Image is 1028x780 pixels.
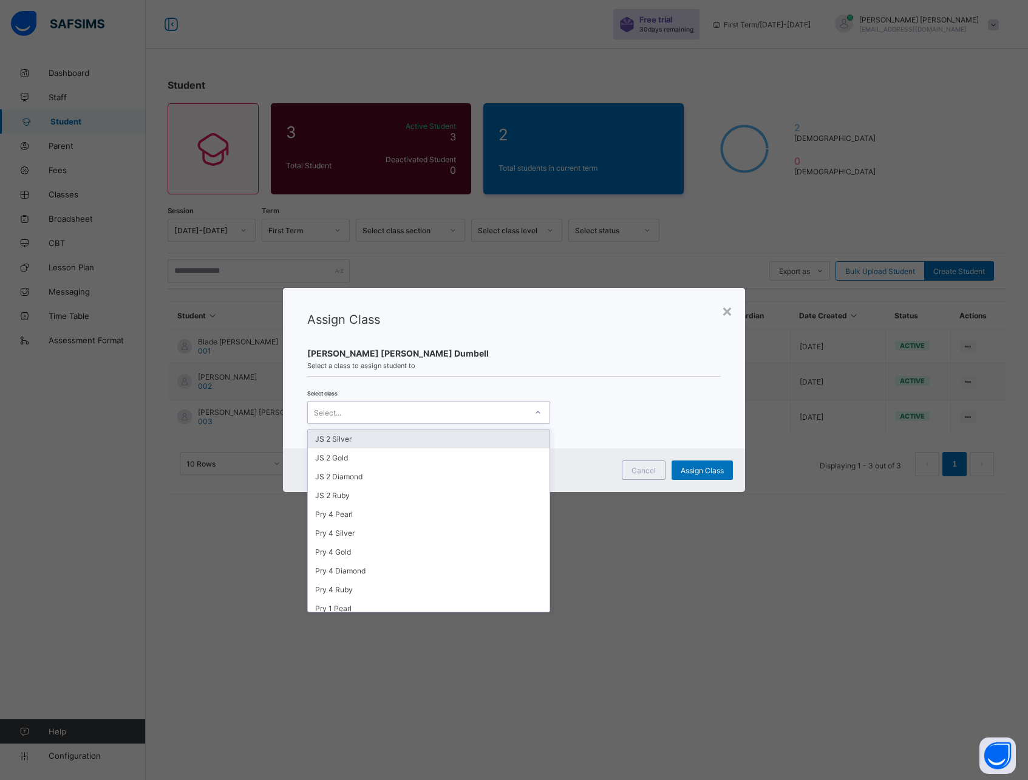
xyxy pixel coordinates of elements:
div: Pry 4 Gold [308,542,550,561]
span: Cancel [631,466,656,475]
div: Pry 4 Ruby [308,580,550,599]
div: Select... [314,401,341,424]
span: Assign Class [307,312,380,327]
div: × [721,300,733,321]
button: Open asap [979,737,1016,774]
div: JS 2 Ruby [308,486,550,505]
div: JS 2 Gold [308,448,550,467]
div: Pry 1 Pearl [308,599,550,618]
span: Select a class to assign student to [307,361,721,370]
div: JS 2 Silver [308,429,550,448]
div: Pry 4 Diamond [308,561,550,580]
div: Pry 4 Silver [308,524,550,542]
span: [PERSON_NAME] [PERSON_NAME] Dumbell [307,348,721,358]
span: Select class [307,390,338,397]
div: JS 2 Diamond [308,467,550,486]
div: Pry 4 Pearl [308,505,550,524]
span: Assign Class [681,466,724,475]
